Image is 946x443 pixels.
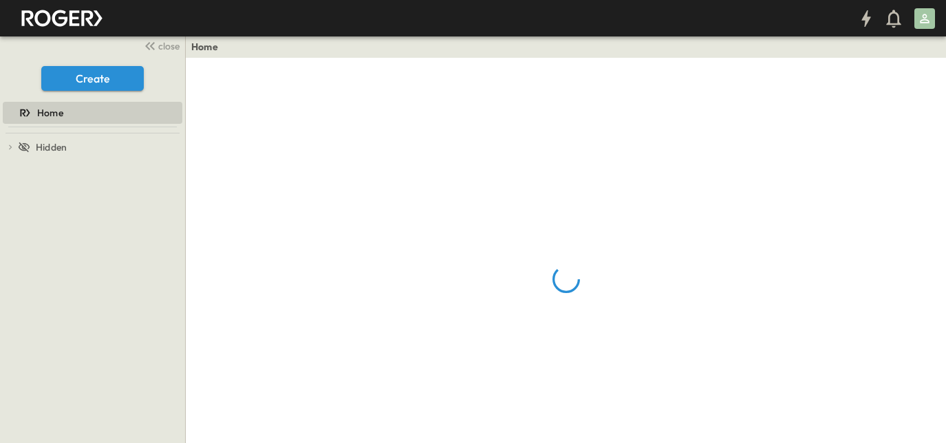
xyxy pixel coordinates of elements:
[37,106,63,120] span: Home
[191,40,218,54] a: Home
[41,66,144,91] button: Create
[36,140,67,154] span: Hidden
[138,36,182,55] button: close
[158,39,180,53] span: close
[191,40,226,54] nav: breadcrumbs
[3,103,180,122] a: Home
